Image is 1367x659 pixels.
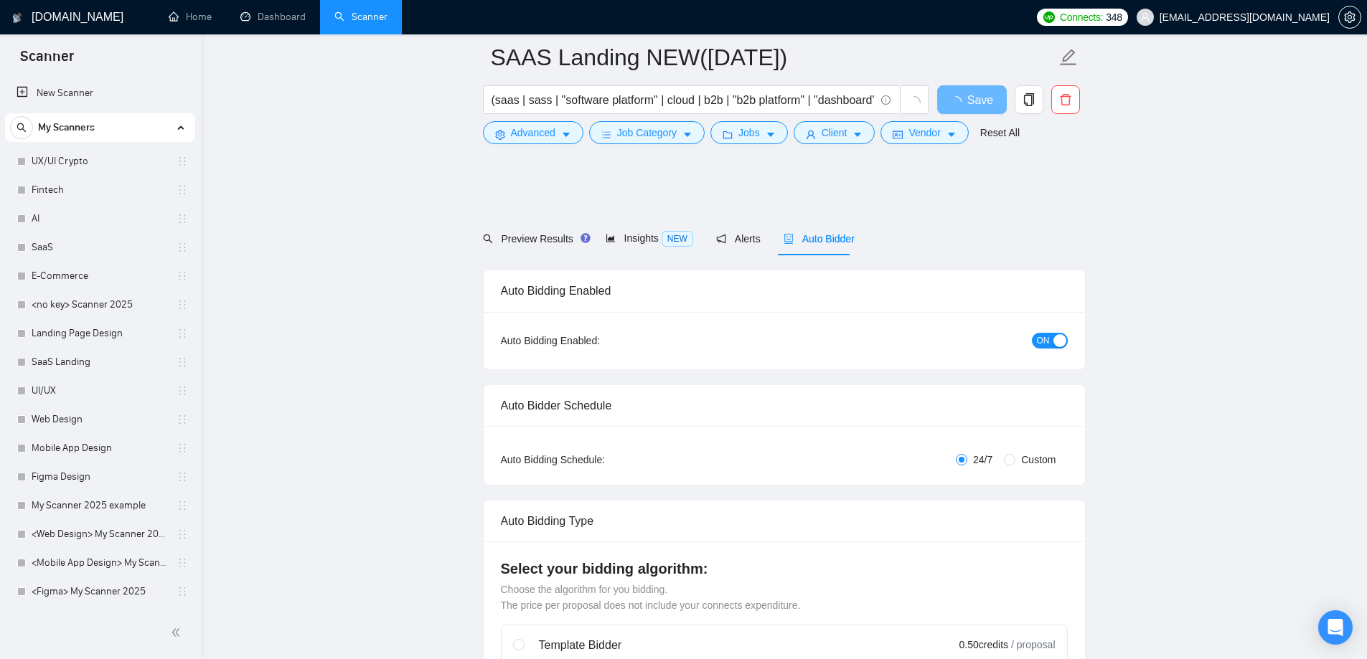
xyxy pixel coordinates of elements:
span: loading [950,96,967,108]
span: Client [822,125,847,141]
span: edit [1059,48,1078,67]
span: info-circle [881,95,891,105]
span: delete [1052,93,1079,106]
span: loading [908,96,921,109]
span: holder [177,528,188,540]
span: caret-down [766,129,776,140]
span: holder [177,557,188,569]
span: holder [177,414,188,425]
span: holder [177,500,188,511]
span: holder [177,328,188,339]
span: idcard [893,129,903,140]
button: Save [937,85,1007,114]
button: settingAdvancedcaret-down [483,121,583,144]
span: search [483,234,493,244]
button: copy [1015,85,1043,114]
a: UI/UX [32,376,168,405]
span: user [806,129,816,140]
div: Auto Bidding Enabled [501,270,1068,311]
div: Open Intercom Messenger [1318,610,1353,645]
a: Web Design [32,405,168,434]
li: New Scanner [5,79,195,108]
span: Job Category [617,125,677,141]
a: SaaS [32,233,168,262]
span: Custom [1015,452,1061,468]
span: Alerts [716,233,761,245]
span: double-left [171,625,185,640]
a: dashboardDashboard [240,11,306,23]
a: Figma Design [32,463,168,491]
span: caret-down [561,129,571,140]
button: setting [1338,6,1361,29]
span: area-chart [606,233,616,243]
a: <Web Design> My Scanner 2025 [32,520,168,549]
span: caret-down [682,129,692,140]
span: Connects: [1060,9,1103,25]
span: holder [177,299,188,310]
a: setting [1338,11,1361,23]
span: Save [967,91,993,109]
button: delete [1051,85,1080,114]
div: Template Bidder [539,637,872,654]
a: Reset All [980,125,1020,141]
button: folderJobscaret-down [710,121,788,144]
div: Auto Bidding Enabled: [501,333,690,349]
span: My Scanners [38,113,95,142]
span: Jobs [738,125,760,141]
span: 0.50 credits [959,637,1008,653]
span: Advanced [511,125,555,141]
span: user [1140,12,1150,22]
span: holder [177,242,188,253]
div: Auto Bidder Schedule [501,385,1068,426]
span: ON [1037,333,1050,349]
button: idcardVendorcaret-down [880,121,968,144]
span: copy [1015,93,1043,106]
a: Fintech [32,176,168,204]
button: userClientcaret-down [794,121,875,144]
a: New Scanner [17,79,184,108]
a: AI [32,204,168,233]
a: homeHome [169,11,212,23]
span: search [11,123,32,133]
a: Mobile App Design [32,434,168,463]
span: Preview Results [483,233,583,245]
div: Tooltip anchor [579,232,592,245]
span: setting [495,129,505,140]
span: Scanner [9,46,85,76]
span: bars [601,129,611,140]
img: upwork-logo.png [1043,11,1055,23]
button: barsJob Categorycaret-down [589,121,705,144]
span: holder [177,442,188,454]
span: notification [716,234,726,244]
span: holder [177,586,188,597]
span: folder [723,129,733,140]
span: caret-down [852,129,863,140]
span: holder [177,156,188,167]
input: Scanner name... [491,39,1056,75]
div: Auto Bidding Schedule: [501,452,690,468]
span: holder [177,184,188,196]
a: searchScanner [334,11,387,23]
span: 24/7 [967,452,998,468]
span: Choose the algorithm for you bidding. The price per proposal does not include your connects expen... [501,584,801,611]
span: setting [1339,11,1361,23]
div: Auto Bidding Type [501,501,1068,541]
span: holder [177,270,188,282]
a: UX/UI Crypto [32,147,168,176]
span: holder [177,356,188,368]
span: holder [177,213,188,224]
a: Landing Page Design [32,319,168,348]
a: <Figma> My Scanner 2025 [32,577,168,606]
a: SaaS Landing [32,348,168,376]
a: <no key> Scanner 2025 [32,290,168,319]
button: search [10,116,33,139]
h4: Select your bidding algorithm: [501,559,1068,579]
span: Insights [606,232,693,244]
span: Vendor [908,125,940,141]
a: <Mobile App Design> My Scanner 2025 [32,549,168,577]
span: NEW [662,231,693,247]
span: 348 [1106,9,1122,25]
span: Auto Bidder [784,233,855,245]
span: robot [784,234,794,244]
span: holder [177,471,188,483]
